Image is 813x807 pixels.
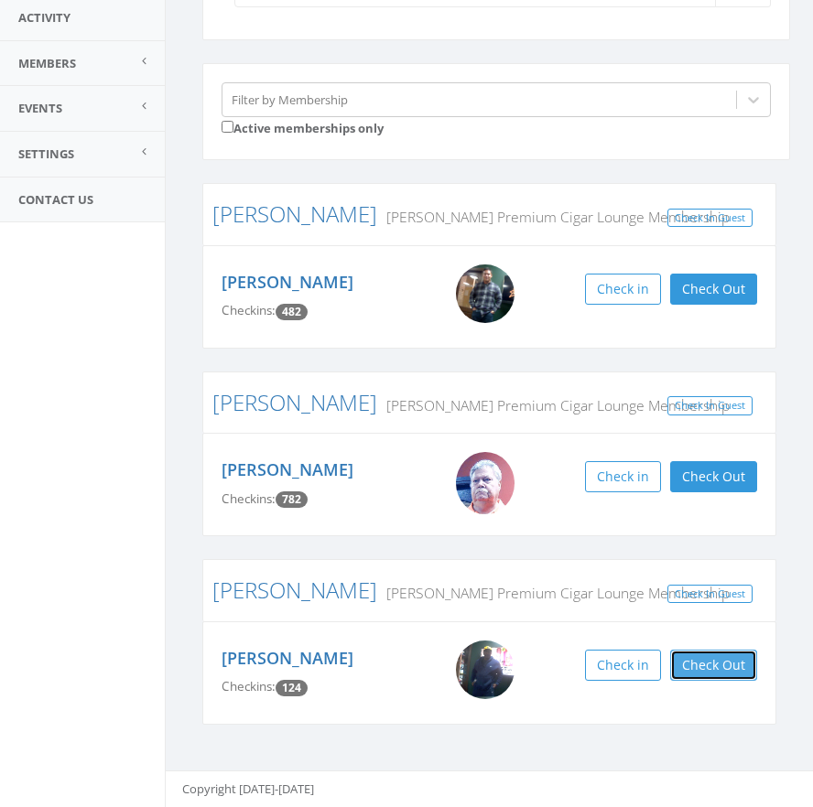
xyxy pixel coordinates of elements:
span: Contact Us [18,191,93,208]
a: [PERSON_NAME] [222,647,353,669]
a: [PERSON_NAME] [212,199,377,229]
button: Check in [585,650,661,681]
span: Checkins: [222,678,276,694]
button: Check in [585,461,661,492]
a: Check In Guest [667,209,753,228]
input: Active memberships only [222,121,233,133]
button: Check in [585,274,661,305]
span: Checkins: [222,490,276,507]
button: Check Out [670,461,757,492]
span: Events [18,100,62,116]
div: Filter by Membership [232,91,348,108]
small: [PERSON_NAME] Premium Cigar Lounge Membership [377,207,730,227]
a: [PERSON_NAME] [212,575,377,605]
span: Checkins: [222,302,276,318]
a: [PERSON_NAME] [222,271,353,293]
img: Big_Mike.jpg [456,452,515,514]
span: Settings [18,145,74,162]
a: [PERSON_NAME] [222,458,353,480]
span: Checkin count [276,680,308,696]
span: Checkin count [276,491,308,508]
img: James_Delosh_smNRLkE.png [456,264,515,323]
a: Check In Guest [667,396,753,415]
img: David_Resse.png [456,640,515,699]
small: [PERSON_NAME] Premium Cigar Lounge Membership [377,395,730,415]
a: [PERSON_NAME] [212,387,377,417]
small: [PERSON_NAME] Premium Cigar Lounge Membership [377,583,730,603]
label: Active memberships only [222,117,384,137]
a: Check In Guest [667,585,753,604]
button: Check Out [670,274,757,305]
footer: Copyright [DATE]-[DATE] [166,770,813,807]
span: Checkin count [276,304,308,320]
button: Check Out [670,650,757,681]
span: Members [18,55,76,71]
